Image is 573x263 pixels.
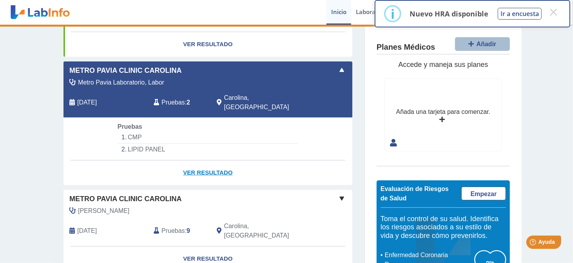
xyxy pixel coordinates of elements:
[503,232,564,254] iframe: Help widget launcher
[118,144,298,155] li: LIPID PANEL
[224,222,311,240] span: Carolina, PR
[63,160,352,185] a: Ver Resultado
[69,65,182,76] span: Metro Pavia Clinic Carolina
[498,8,542,20] button: Ir a encuesta
[78,206,129,216] span: Del Toro Diez, Andrea
[381,215,506,240] h5: Toma el control de su salud. Identifica los riesgos asociados a su estilo de vida y descubre cómo...
[455,37,510,51] button: Añadir
[78,78,164,87] span: Metro Pavia Laboratorio, Labor
[63,32,352,57] a: Ver Resultado
[383,250,475,260] li: Enfermedad Coronaria
[187,227,190,234] b: 9
[161,226,185,236] span: Pruebas
[161,98,185,107] span: Pruebas
[477,41,497,47] span: Añadir
[471,191,497,197] span: Empezar
[391,7,395,21] div: i
[77,98,97,107] span: 2025-10-11
[396,107,490,117] div: Añada una tarjeta para comenzar.
[69,194,182,204] span: Metro Pavia Clinic Carolina
[381,186,449,202] span: Evaluación de Riesgos de Salud
[118,123,142,130] span: Pruebas
[77,226,97,236] span: 2025-03-20
[224,93,311,112] span: Carolina, PR
[118,131,298,144] li: CMP
[148,222,211,240] div: :
[377,43,435,52] h4: Planes Médicos
[187,99,190,106] b: 2
[148,93,211,112] div: :
[461,187,506,200] a: Empezar
[410,9,488,18] p: Nuevo HRA disponible
[398,61,488,68] span: Accede y maneja sus planes
[546,5,560,19] button: Close this dialog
